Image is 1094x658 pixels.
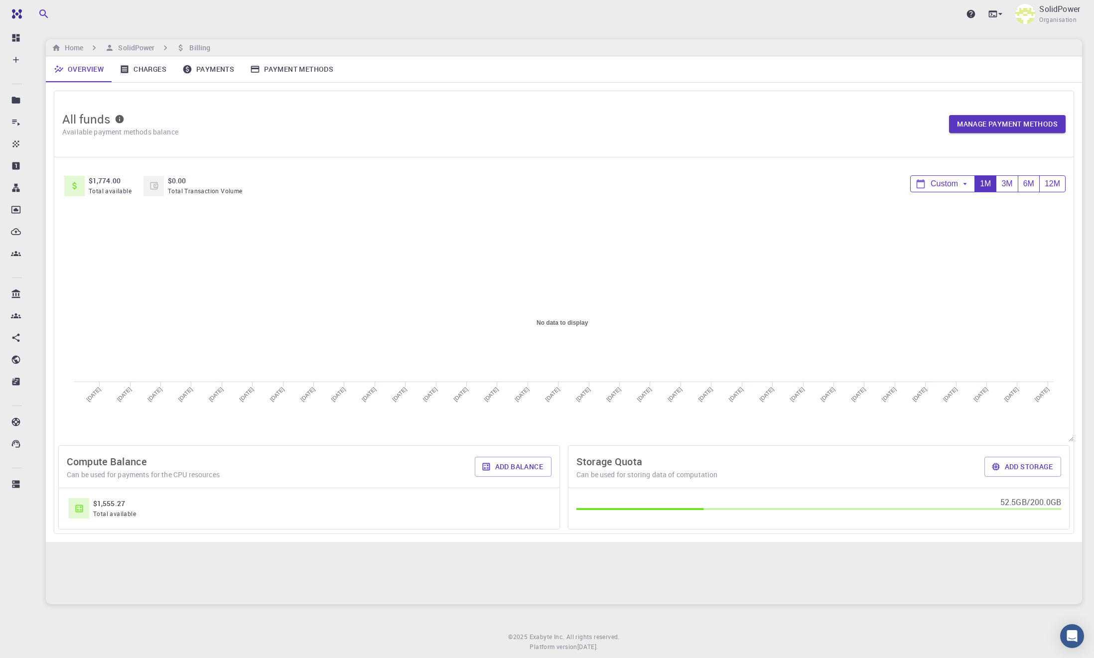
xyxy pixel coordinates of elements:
span: Support [20,7,56,16]
button: Add balance [475,457,551,477]
p: Can be used for storing data of computation [576,470,717,480]
tspan: [DATE] [177,386,193,402]
span: Platform version [530,642,577,652]
button: Add storage [984,457,1061,477]
tspan: [DATE] [972,386,989,402]
tspan: [DATE] [881,386,897,402]
tspan: [DATE] [667,386,683,402]
tspan: No data to display [537,319,588,326]
tspan: [DATE] [391,386,408,402]
span: © 2025 [508,632,529,642]
h6: $0.00 [168,175,243,186]
h6: Compute Balance [67,454,220,470]
a: Payment Methods [242,56,341,82]
p: Can be used for payments for the CPU resources [67,470,220,480]
a: Exabyte Inc. [530,632,564,642]
a: Payments [174,56,242,82]
div: 1M [974,176,996,192]
tspan: [DATE] [483,386,499,402]
tspan: [DATE] [789,386,806,402]
nav: breadcrumb [50,42,212,53]
tspan: [DATE] [544,386,560,402]
span: Exabyte Inc. [530,633,564,641]
h6: Storage Quota [576,454,717,470]
tspan: [DATE] [820,386,836,402]
a: Manage payment methods [949,115,1066,133]
tspan: [DATE] [605,386,622,402]
span: [DATE] . [577,643,598,651]
tspan: [DATE] [422,386,438,402]
a: [DATE]. [577,642,598,652]
p: 52.5GB / 200.0GB [1000,496,1061,508]
tspan: [DATE] [361,386,377,402]
tspan: [DATE] [697,386,713,402]
h6: Billing [185,42,210,53]
div: 12M [1039,176,1065,192]
h6: $1,555.27 [93,498,136,509]
a: Charges [112,56,174,82]
tspan: [DATE] [728,386,744,402]
tspan: [DATE] [208,386,224,402]
tspan: [DATE] [942,386,958,402]
tspan: [DATE] [850,386,866,402]
a: Overview [46,56,112,82]
tspan: [DATE] [85,386,102,402]
tspan: [DATE] [636,386,653,402]
tspan: [DATE] [911,386,928,402]
span: Total available [89,187,132,195]
span: Organisation [1039,15,1077,25]
div: 3M [996,176,1017,192]
tspan: [DATE] [116,386,133,402]
tspan: [DATE] [758,386,775,402]
p: Available payment methods balance [62,127,178,137]
h6: SolidPower [114,42,154,53]
tspan: [DATE] [1003,386,1019,402]
tspan: [DATE] [330,386,346,402]
span: Total Transaction Volume [168,187,243,195]
tspan: [DATE] [146,386,163,402]
tspan: [DATE] [1034,386,1050,402]
div: 6M [1018,176,1039,192]
h6: Home [61,42,83,53]
p: SolidPower [1039,3,1080,15]
span: All rights reserved. [566,632,620,642]
tspan: [DATE] [299,386,316,402]
div: Open Intercom Messenger [1060,624,1084,648]
tspan: [DATE] [238,386,255,402]
img: SolidPower [1015,4,1035,24]
tspan: [DATE] [575,386,591,402]
img: logo [8,9,22,19]
h5: All funds [62,111,111,127]
tspan: [DATE] [452,386,469,402]
span: Custom [931,179,958,188]
tspan: [DATE] [269,386,285,402]
h6: $1,774.00 [89,175,132,186]
span: Total available [93,510,136,518]
tspan: [DATE] [514,386,530,402]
